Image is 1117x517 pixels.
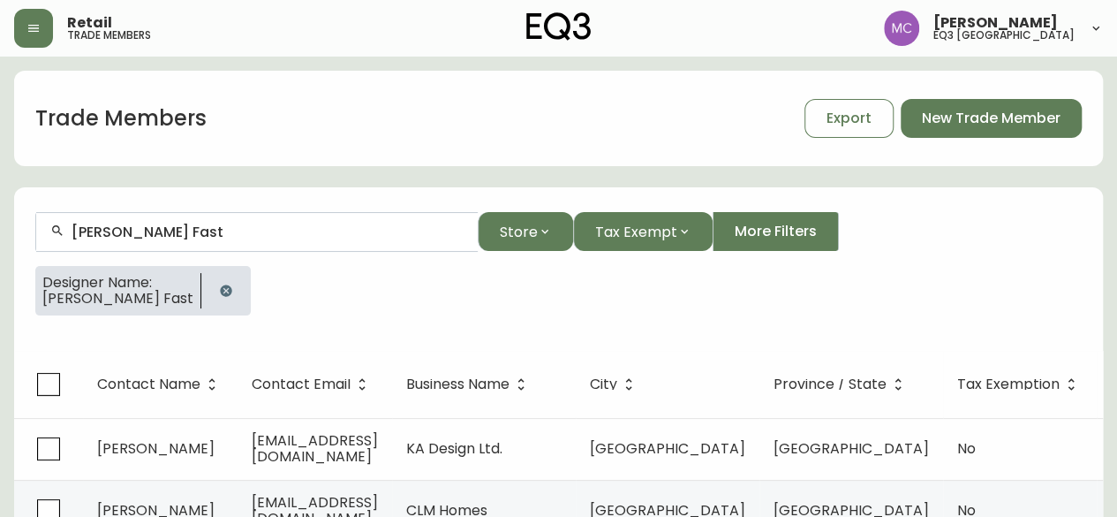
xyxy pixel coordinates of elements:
[42,275,193,291] span: Designer Name:
[478,212,573,251] button: Store
[826,109,872,128] span: Export
[406,438,502,459] span: KA Design Ltd.
[526,12,592,41] img: logo
[406,376,532,392] span: Business Name
[252,379,351,390] span: Contact Email
[97,376,223,392] span: Contact Name
[42,291,193,307] span: [PERSON_NAME] Fast
[590,379,617,390] span: City
[774,438,929,459] span: [GEOGRAPHIC_DATA]
[72,224,464,240] input: Search
[573,212,713,251] button: Tax Exempt
[922,109,1060,128] span: New Trade Member
[933,30,1075,41] h5: eq3 [GEOGRAPHIC_DATA]
[804,99,894,138] button: Export
[67,30,151,41] h5: trade members
[901,99,1082,138] button: New Trade Member
[713,212,839,251] button: More Filters
[884,11,919,46] img: 6dbdb61c5655a9a555815750a11666cc
[252,430,378,467] span: [EMAIL_ADDRESS][DOMAIN_NAME]
[774,379,887,390] span: Province / State
[595,221,677,243] span: Tax Exempt
[590,438,745,459] span: [GEOGRAPHIC_DATA]
[35,103,207,133] h1: Trade Members
[774,376,909,392] span: Province / State
[933,16,1058,30] span: [PERSON_NAME]
[590,376,640,392] span: City
[500,221,538,243] span: Store
[252,376,374,392] span: Contact Email
[97,379,200,390] span: Contact Name
[735,222,817,241] span: More Filters
[957,438,976,459] span: No
[406,379,509,390] span: Business Name
[97,438,215,459] span: [PERSON_NAME]
[67,16,112,30] span: Retail
[957,379,1060,390] span: Tax Exemption
[957,376,1083,392] span: Tax Exemption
